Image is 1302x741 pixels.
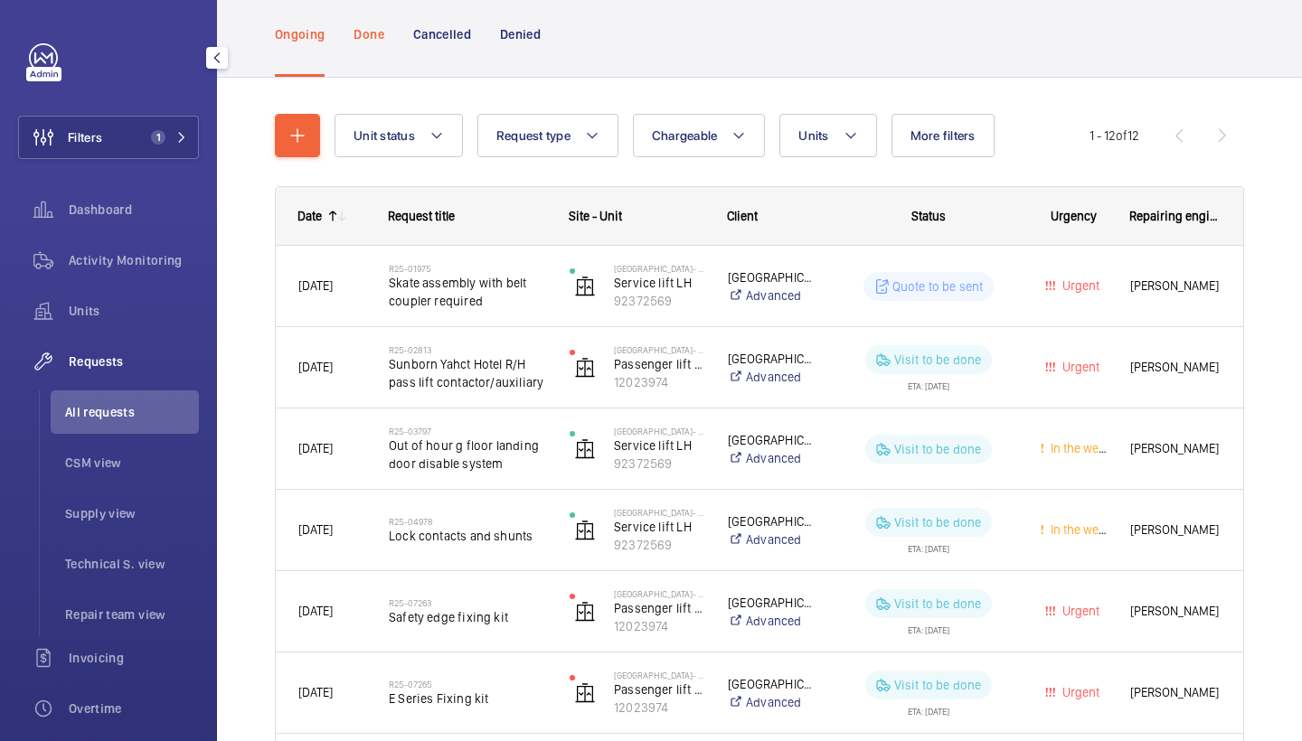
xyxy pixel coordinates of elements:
span: [PERSON_NAME] [1130,682,1221,703]
button: More filters [892,114,995,157]
h2: R25-01975 [389,263,546,274]
span: CSM view [65,454,199,472]
span: Units [69,302,199,320]
div: ETA: [DATE] [908,618,949,634]
p: Passenger lift middle [614,355,704,373]
img: elevator.svg [574,357,596,379]
span: In the week [1047,522,1111,537]
h2: R25-03797 [389,426,546,436]
p: Service lift LH [614,274,704,292]
span: [DATE] [298,441,333,455]
a: Advanced [728,368,817,386]
p: [GEOGRAPHIC_DATA]- [GEOGRAPHIC_DATA] [728,512,817,530]
a: Advanced [728,612,817,630]
p: [GEOGRAPHIC_DATA]- [GEOGRAPHIC_DATA] [728,675,817,693]
p: 12023974 [614,699,704,717]
span: [PERSON_NAME] [1130,601,1221,622]
span: Skate assembly with belt coupler required [389,274,546,310]
p: Visit to be done [894,440,982,458]
p: 92372569 [614,536,704,554]
p: [GEOGRAPHIC_DATA]- [GEOGRAPHIC_DATA] [728,350,817,368]
p: Visit to be done [894,351,982,369]
span: Out of hour g floor landing door disable system [389,436,546,473]
span: Request type [496,128,571,143]
p: Denied [500,25,541,43]
span: Invoicing [69,649,199,667]
p: [GEOGRAPHIC_DATA]- [GEOGRAPHIC_DATA] [728,594,817,612]
a: Advanced [728,286,817,305]
span: 1 - 12 12 [1090,129,1139,142]
span: Request title [388,209,455,223]
span: [PERSON_NAME] [1130,276,1221,296]
span: Technical S. view [65,555,199,573]
span: Unit status [354,128,415,143]
p: Visit to be done [894,595,982,613]
p: 92372569 [614,455,704,473]
span: [DATE] [298,604,333,618]
button: Chargeable [633,114,766,157]
span: Urgent [1059,685,1099,699]
span: [DATE] [298,360,333,374]
span: 1 [151,130,165,145]
p: [GEOGRAPHIC_DATA]- [GEOGRAPHIC_DATA] [728,431,817,449]
p: [GEOGRAPHIC_DATA]- [GEOGRAPHIC_DATA] [614,588,704,599]
img: elevator.svg [574,601,596,623]
p: Cancelled [413,25,471,43]
a: Advanced [728,449,817,467]
h2: R25-07265 [389,679,546,689]
span: Client [727,209,758,223]
button: Filters1 [18,116,199,159]
a: Advanced [728,693,817,711]
h2: R25-02813 [389,344,546,355]
span: All requests [65,403,199,421]
span: Chargeable [652,128,718,143]
p: [GEOGRAPHIC_DATA]- [GEOGRAPHIC_DATA] [728,268,817,286]
span: Filters [68,128,102,146]
p: 92372569 [614,292,704,310]
img: elevator.svg [574,438,596,460]
span: Urgent [1059,360,1099,374]
div: ETA: [DATE] [908,537,949,553]
span: [DATE] [298,278,333,293]
span: [DATE] [298,685,333,699]
a: Advanced [728,530,817,549]
img: elevator.svg [574,682,596,704]
span: Repairing engineer [1129,209,1222,223]
h2: R25-07263 [389,597,546,608]
p: Service lift LH [614,518,704,536]
p: Done [354,25,383,43]
p: [GEOGRAPHIC_DATA]- [GEOGRAPHIC_DATA] [614,507,704,518]
span: Status [911,209,946,223]
p: Ongoing [275,25,325,43]
span: Supply view [65,504,199,522]
span: Repair team view [65,605,199,624]
span: Requests [69,352,199,370]
button: Request type [477,114,618,157]
p: Passenger lift middle [614,680,704,699]
p: Passenger lift middle [614,599,704,617]
p: [GEOGRAPHIC_DATA]- [GEOGRAPHIC_DATA] [614,426,704,436]
p: Visit to be done [894,513,982,531]
div: Date [297,209,322,223]
button: Units [779,114,876,157]
span: Overtime [69,699,199,718]
span: [PERSON_NAME] [1130,438,1221,459]
span: In the week [1047,441,1111,455]
span: Lock contacts and shunts [389,527,546,545]
p: Visit to be done [894,676,982,694]
span: Safety edge fixing kit [389,608,546,626]
img: elevator.svg [574,276,596,297]
span: Dashboard [69,201,199,219]
p: [GEOGRAPHIC_DATA]- [GEOGRAPHIC_DATA] [614,344,704,355]
p: Service lift LH [614,436,704,455]
span: [PERSON_NAME] [1130,357,1221,378]
div: ETA: [DATE] [908,374,949,390]
span: Urgent [1059,604,1099,618]
p: [GEOGRAPHIC_DATA]- [GEOGRAPHIC_DATA] [614,670,704,680]
p: 12023974 [614,617,704,635]
span: [DATE] [298,522,333,537]
span: [PERSON_NAME] [1130,520,1221,540]
p: Quote to be sent [892,277,984,295]
span: Urgent [1059,278,1099,293]
span: Units [798,128,828,143]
